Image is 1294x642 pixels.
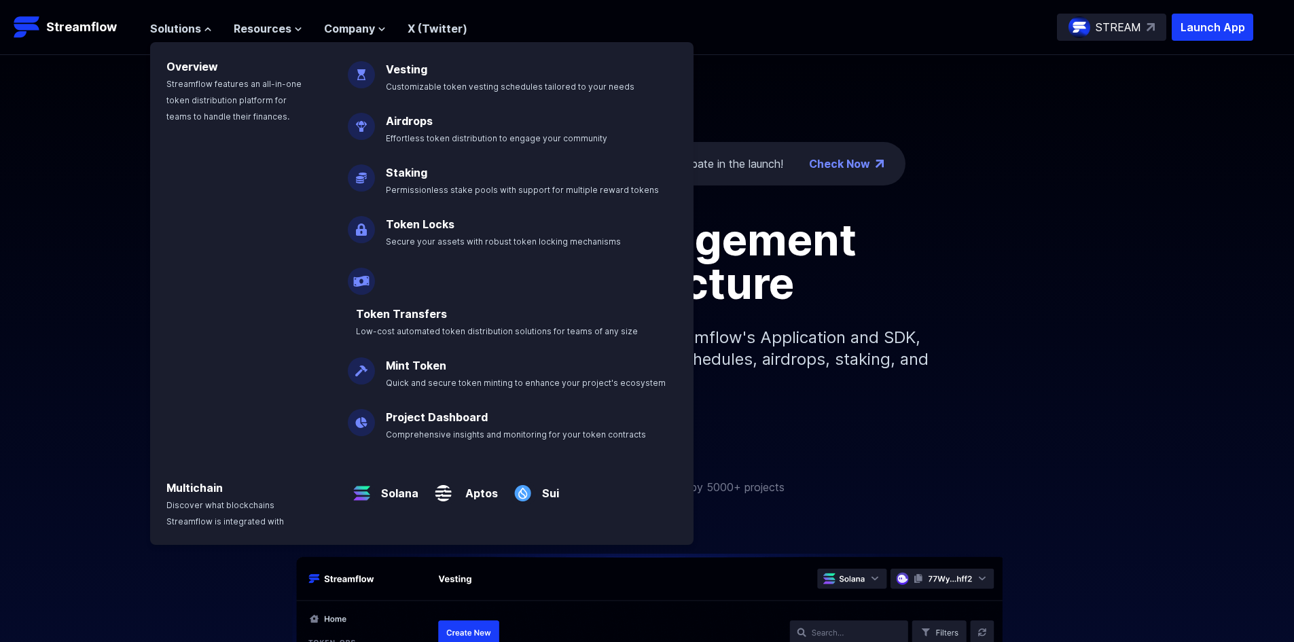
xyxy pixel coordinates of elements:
[1147,23,1155,31] img: top-right-arrow.svg
[348,346,375,385] img: Mint Token
[348,469,376,507] img: Solana
[457,474,498,501] a: Aptos
[166,481,223,495] a: Multichain
[348,50,375,88] img: Vesting
[150,20,212,37] button: Solutions
[234,20,302,37] button: Resources
[876,160,884,168] img: top-right-arrow.png
[324,20,386,37] button: Company
[1096,19,1141,35] p: STREAM
[429,469,457,507] img: Aptos
[348,102,375,140] img: Airdrops
[386,378,666,388] span: Quick and secure token minting to enhance your project's ecosystem
[166,60,218,73] a: Overview
[348,205,375,243] img: Token Locks
[150,20,201,37] span: Solutions
[386,133,607,143] span: Effortless token distribution to engage your community
[386,166,427,179] a: Staking
[386,185,659,195] span: Permissionless stake pools with support for multiple reward tokens
[809,156,870,172] a: Check Now
[649,479,785,495] p: Trusted by 5000+ projects
[46,18,117,37] p: Streamflow
[14,14,137,41] a: Streamflow
[348,154,375,192] img: Staking
[348,257,375,295] img: Payroll
[324,20,375,37] span: Company
[386,63,427,76] a: Vesting
[1057,14,1166,41] a: STREAM
[386,429,646,440] span: Comprehensive insights and monitoring for your token contracts
[356,326,638,336] span: Low-cost automated token distribution solutions for teams of any size
[386,217,454,231] a: Token Locks
[166,79,302,122] span: Streamflow features an all-in-one token distribution platform for teams to handle their finances.
[537,474,559,501] a: Sui
[386,236,621,247] span: Secure your assets with robust token locking mechanisms
[1172,14,1253,41] button: Launch App
[14,14,41,41] img: Streamflow Logo
[376,474,418,501] a: Solana
[234,20,291,37] span: Resources
[386,114,433,128] a: Airdrops
[509,469,537,507] img: Sui
[348,398,375,436] img: Project Dashboard
[1068,16,1090,38] img: streamflow-logo-circle.png
[166,500,284,527] span: Discover what blockchains Streamflow is integrated with
[386,359,446,372] a: Mint Token
[356,307,447,321] a: Token Transfers
[386,410,488,424] a: Project Dashboard
[408,22,467,35] a: X (Twitter)
[386,82,634,92] span: Customizable token vesting schedules tailored to your needs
